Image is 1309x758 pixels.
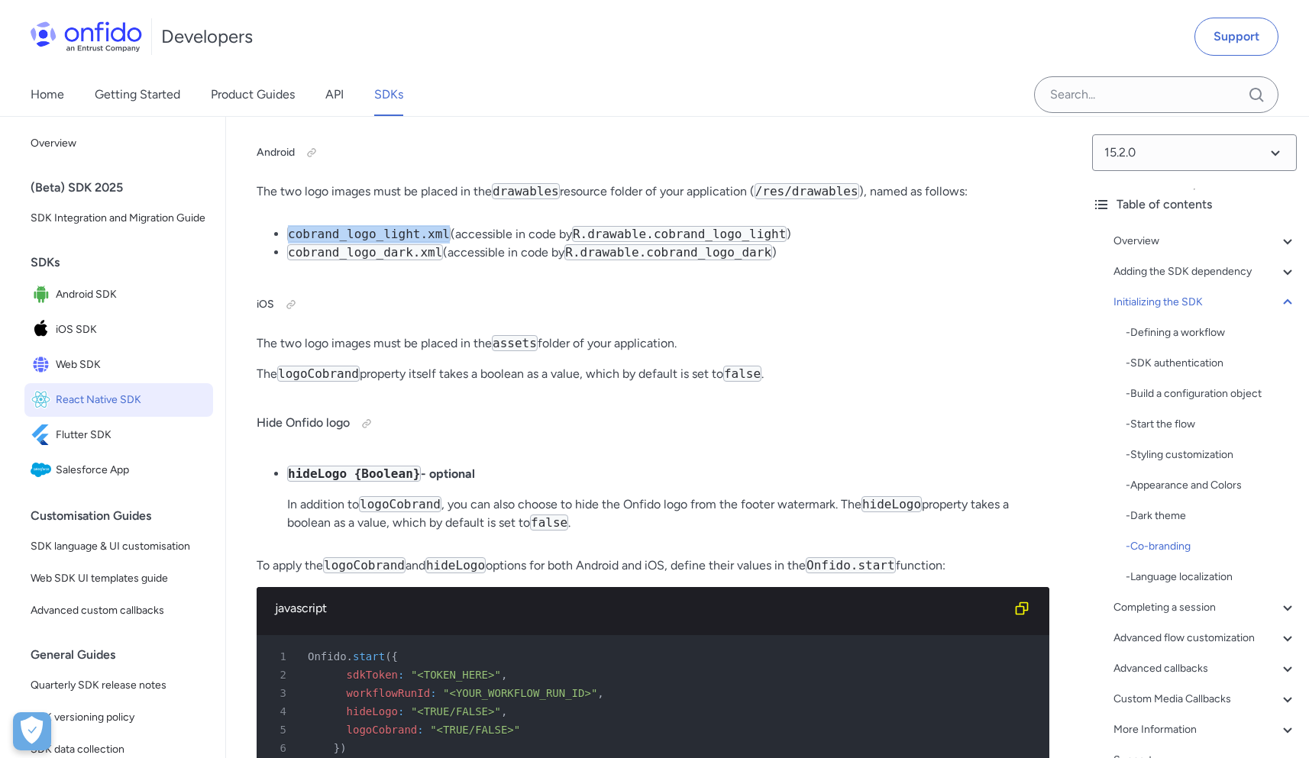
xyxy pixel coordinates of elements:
div: - Build a configuration object [1126,385,1297,403]
span: "<TRUE/FALSE>" [430,724,520,736]
a: -Build a configuration object [1126,385,1297,403]
div: - Styling customization [1126,446,1297,464]
a: Overview [1113,232,1297,250]
a: Quarterly SDK release notes [24,670,213,701]
div: - Start the flow [1126,415,1297,434]
span: ( [385,650,391,663]
a: Adding the SDK dependency [1113,263,1297,281]
div: SDKs [31,247,219,278]
span: Onfido [308,650,347,663]
span: hideLogo [347,705,398,718]
a: -SDK authentication [1126,354,1297,373]
p: In addition to , you can also choose to hide the Onfido logo from the footer watermark. The prope... [287,495,1049,532]
code: hideLogo [861,496,922,512]
span: "<TOKEN_HERE>" [411,669,501,681]
p: To apply the and options for both Android and iOS, define their values in the function: [257,556,1049,575]
a: SDK versioning policy [24,702,213,733]
span: SDK versioning policy [31,708,207,727]
div: - SDK authentication [1126,354,1297,373]
h5: Android [257,140,1049,165]
a: IconiOS SDKiOS SDK [24,313,213,347]
span: { [392,650,398,663]
code: Onfido.start [806,557,896,573]
img: IconReact Native SDK [31,389,56,411]
code: /res/drawables [755,183,859,199]
span: React Native SDK [56,389,207,411]
p: The two logo images must be placed in the folder of your application. [257,334,1049,353]
a: Getting Started [95,73,180,116]
code: logoCobrand [277,366,360,382]
div: - Appearance and Colors [1126,476,1297,495]
span: 1 [263,647,297,666]
img: IconSalesforce App [31,460,56,481]
span: Quarterly SDK release notes [31,676,207,695]
a: -Co-branding [1126,537,1297,556]
div: javascript [275,599,1007,618]
div: - Language localization [1126,568,1297,586]
div: - Dark theme [1126,507,1297,525]
a: -Dark theme [1126,507,1297,525]
img: IconAndroid SDK [31,284,56,305]
a: -Defining a workflow [1126,324,1297,342]
div: - Defining a workflow [1126,324,1297,342]
span: 3 [263,684,297,702]
img: IconiOS SDK [31,319,56,340]
span: : [430,687,436,699]
span: Advanced custom callbacks [31,602,207,620]
span: SDK Integration and Migration Guide [31,209,207,227]
p: The property itself takes a boolean as a value, which by default is set to . [257,365,1049,383]
code: false [530,514,568,531]
a: Overview [24,128,213,159]
a: IconFlutter SDKFlutter SDK [24,418,213,452]
a: API [325,73,344,116]
code: drawables [492,183,560,199]
h1: Developers [161,24,253,49]
div: General Guides [31,640,219,670]
span: 2 [263,666,297,684]
a: IconAndroid SDKAndroid SDK [24,278,213,311]
a: Advanced callbacks [1113,660,1297,678]
code: false [723,366,761,382]
p: The two logo images must be placed in the resource folder of your application ( ), named as follows: [257,182,1049,201]
span: 5 [263,721,297,739]
a: -Appearance and Colors [1126,476,1297,495]
span: 4 [263,702,297,721]
button: Copy code snippet button [1007,593,1037,624]
code: logoCobrand [323,557,406,573]
span: start [353,650,385,663]
div: Customisation Guides [31,501,219,531]
span: Salesforce App [56,460,207,481]
span: , [501,669,507,681]
img: IconFlutter SDK [31,424,56,446]
img: Onfido Logo [31,21,142,52]
span: ) [340,742,346,754]
code: hideLogo [425,557,486,573]
span: logoCobrand [347,724,418,736]
h5: iOS [257,292,1049,317]
a: Completing a session [1113,598,1297,617]
code: cobrand_logo_light.xml [287,226,451,242]
a: Advanced custom callbacks [24,595,213,626]
span: SDK language & UI customisation [31,537,207,556]
img: IconWeb SDK [31,354,56,376]
a: Home [31,73,64,116]
a: Product Guides [211,73,295,116]
span: workflowRunId [347,687,431,699]
span: Web SDK [56,354,207,376]
a: -Language localization [1126,568,1297,586]
span: sdkToken [347,669,398,681]
div: Initializing the SDK [1113,293,1297,311]
a: IconReact Native SDKReact Native SDK [24,383,213,417]
div: - Co-branding [1126,537,1297,556]
div: Advanced flow customization [1113,629,1297,647]
div: More Information [1113,721,1297,739]
span: iOS SDK [56,319,207,340]
span: . [347,650,353,663]
a: IconSalesforce AppSalesforce App [24,453,213,487]
li: (accessible in code by ) [287,244,1049,262]
a: Web SDK UI templates guide [24,563,213,594]
span: : [398,669,404,681]
span: Overview [31,134,207,153]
